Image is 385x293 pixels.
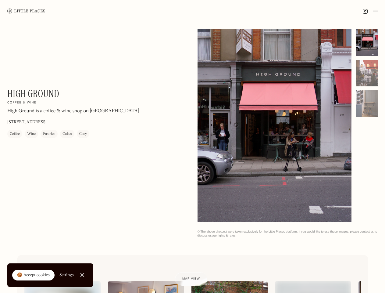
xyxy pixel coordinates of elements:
[59,273,74,277] div: Settings
[43,131,55,137] div: Pastries
[12,270,55,281] a: 🍪 Accept cookies
[17,272,50,278] div: 🍪 Accept cookies
[198,230,378,238] div: © The above photo(s) were taken exclusively for the Little Places platform. If you would like to ...
[76,269,88,281] a: Close Cookie Popup
[7,107,140,115] p: High Ground is a coffee & wine shop on [GEOGRAPHIC_DATA].
[62,131,72,137] div: Cakes
[182,277,200,280] span: Map view
[59,268,74,282] a: Settings
[7,101,36,105] h2: Coffee & wine
[7,119,47,125] p: [STREET_ADDRESS]
[10,131,20,137] div: Coffee
[7,88,59,99] h1: High Ground
[79,131,87,137] div: Cosy
[175,272,207,286] a: Map view
[27,131,36,137] div: Wine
